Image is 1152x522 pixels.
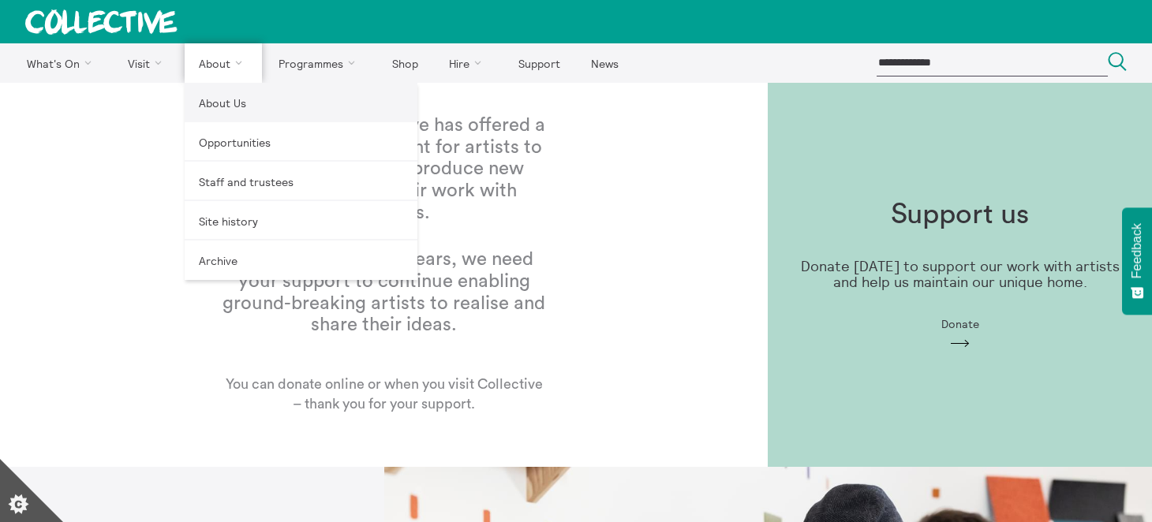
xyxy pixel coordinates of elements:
a: Visit [114,43,182,83]
a: Shop [378,43,432,83]
a: Programmes [265,43,376,83]
button: Feedback - Show survey [1122,207,1152,315]
a: What's On [13,43,111,83]
a: Hire [436,43,502,83]
a: News [577,43,632,83]
a: About Us [185,83,417,122]
p: Donate [DATE] to support our work with artists and help us maintain our unique home. [793,259,1127,291]
a: Staff and trustees [185,162,417,201]
a: Support [504,43,574,83]
h1: As we celebrate 40 years, we need your support to continue enabling ground-breaking artists to re... [222,249,547,336]
span: Feedback [1130,223,1144,278]
h1: Support us [891,199,1029,231]
a: Site history [185,201,417,240]
a: Archive [185,240,417,280]
span: Donate [941,318,979,330]
p: You can donate online or when you visit Collective – thank you for your support. [222,375,547,434]
a: Opportunities [185,122,417,162]
a: About [185,43,262,83]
